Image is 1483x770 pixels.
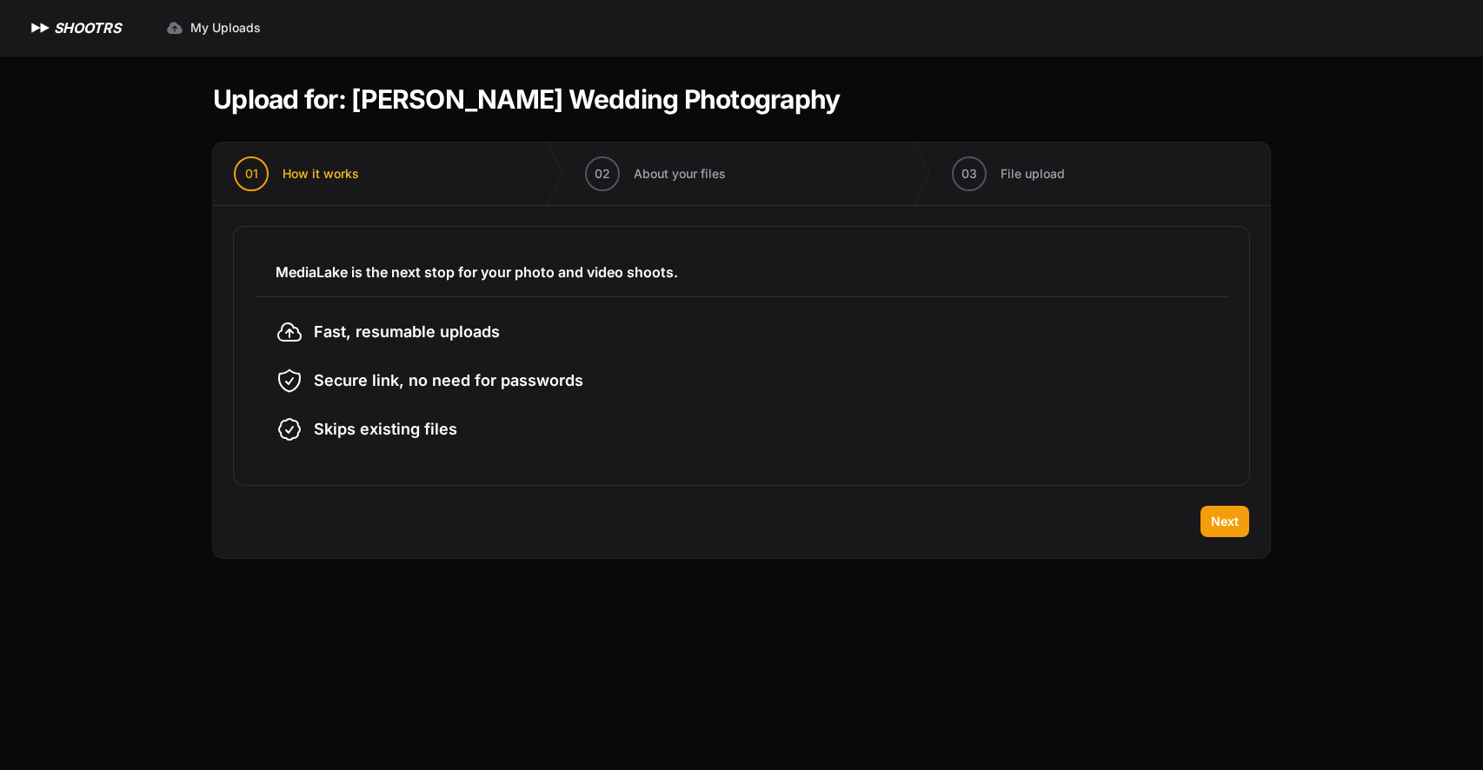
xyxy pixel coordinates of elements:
span: Fast, resumable uploads [314,320,500,344]
h1: SHOOTRS [54,17,121,38]
button: 03 File upload [931,143,1086,205]
button: 01 How it works [213,143,380,205]
span: 01 [245,165,258,183]
img: SHOOTRS [28,17,54,38]
span: How it works [283,165,359,183]
button: 02 About your files [564,143,747,205]
span: File upload [1001,165,1065,183]
a: My Uploads [156,12,271,43]
span: 02 [595,165,610,183]
span: About your files [634,165,726,183]
span: 03 [961,165,977,183]
span: Skips existing files [314,417,457,441]
span: Secure link, no need for passwords [314,368,583,393]
h3: MediaLake is the next stop for your photo and video shoots. [276,262,1207,282]
h1: Upload for: [PERSON_NAME] Wedding Photography [213,83,840,115]
button: Next [1200,506,1249,537]
span: Next [1211,513,1239,530]
a: SHOOTRS SHOOTRS [28,17,121,38]
span: My Uploads [190,19,261,37]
